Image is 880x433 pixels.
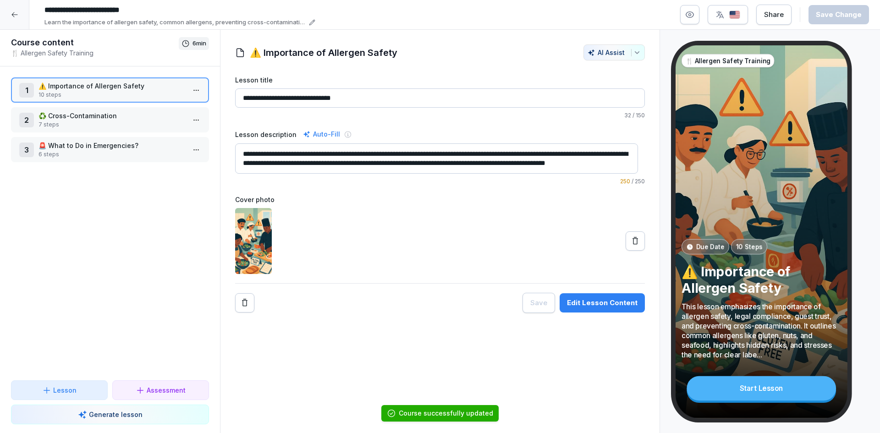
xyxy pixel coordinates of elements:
p: 🚨 What to Do in Emergencies? [38,141,185,150]
span: 250 [620,178,630,185]
label: Lesson title [235,75,645,85]
p: Assessment [147,385,186,395]
p: 10 steps [38,91,185,99]
div: Start Lesson [687,376,836,400]
p: ⚠️ Importance of Allergen Safety [38,81,185,91]
button: Generate lesson [11,405,209,424]
div: 3 [19,143,34,157]
h1: Course content [11,37,179,48]
p: / 150 [235,111,645,120]
div: 1⚠️ Importance of Allergen Safety10 steps [11,77,209,103]
button: Lesson [11,380,108,400]
button: Save [522,293,555,313]
p: 🍴 Allergen Safety Training [686,56,770,65]
p: 6 steps [38,150,185,159]
p: ♻️ Cross-Contamination [38,111,185,121]
p: 10 Steps [736,242,762,251]
p: Generate lesson [89,410,143,419]
p: 🍴 Allergen Safety Training [11,48,179,58]
label: Cover photo [235,195,645,204]
img: us.svg [729,11,740,19]
span: 32 [624,112,631,119]
div: 1 [19,83,34,98]
p: This lesson emphasizes the importance of allergen safety, legal compliance, guest trust, and prev... [682,301,841,359]
button: Remove [235,293,254,312]
button: Edit Lesson Content [560,293,645,312]
div: 2 [19,113,34,127]
p: / 250 [235,177,645,186]
p: 7 steps [38,121,185,129]
p: Due Date [696,242,724,251]
div: Share [764,10,784,20]
div: 2♻️ Cross-Contamination7 steps [11,107,209,132]
div: Auto-Fill [301,129,342,140]
p: 6 min [192,39,206,48]
div: Course successfully updated [399,409,493,418]
div: 3🚨 What to Do in Emergencies?6 steps [11,137,209,162]
h1: ⚠️ Importance of Allergen Safety [250,46,397,60]
button: Assessment [112,380,209,400]
img: xo4ckubtn009imva88gqcaqw.png [235,208,272,274]
div: Save [530,298,547,308]
p: Learn the importance of allergen safety, common allergens, preventing cross-contamination, and ef... [44,18,306,27]
div: Save Change [816,10,862,20]
button: Share [756,5,792,25]
p: Lesson [53,385,77,395]
div: Edit Lesson Content [567,298,638,308]
label: Lesson description [235,130,297,139]
button: Save Change [808,5,869,24]
button: AI Assist [583,44,645,60]
p: ⚠️ Importance of Allergen Safety [682,263,841,296]
div: AI Assist [588,49,641,56]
